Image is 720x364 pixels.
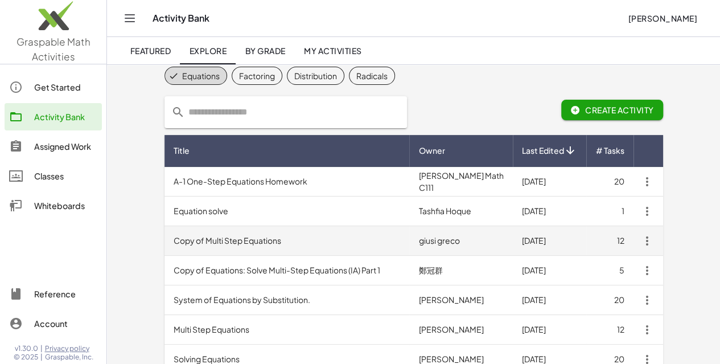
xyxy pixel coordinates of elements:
a: Classes [5,162,102,190]
td: System of Equations by Substitution. [164,285,410,315]
div: Classes [34,169,97,183]
span: # Tasks [596,145,624,157]
a: Get Started [5,73,102,101]
td: [PERSON_NAME] [409,315,512,345]
td: 20 [586,167,633,197]
span: | [40,344,43,353]
span: | [40,353,43,362]
td: [DATE] [513,226,586,256]
td: Copy of Multi Step Equations [164,226,410,256]
div: Get Started [34,80,97,94]
button: Toggle navigation [121,9,139,27]
span: Explore [189,46,227,56]
div: Reference [34,287,97,301]
span: My Activities [304,46,362,56]
button: [PERSON_NAME] [619,8,706,28]
td: 12 [586,226,633,256]
a: Assigned Work [5,133,102,160]
span: Featured [130,46,171,56]
div: Factoring [239,69,275,81]
td: Copy of Equations: Solve Multi-Step Equations (IA) Part 1 [164,256,410,285]
span: Graspable Math Activities [17,35,90,63]
span: Last Edited [522,145,564,157]
td: 5 [586,256,633,285]
div: Assigned Work [34,140,97,153]
a: Privacy policy [45,344,93,353]
a: Reference [5,280,102,308]
div: Radicals [356,69,388,81]
div: Equations [182,69,220,81]
td: [DATE] [513,285,586,315]
a: Account [5,310,102,337]
a: Whiteboards [5,192,102,219]
td: [DATE] [513,256,586,285]
td: 20 [586,285,633,315]
span: Create Activity [570,105,654,115]
span: Title [174,145,190,157]
a: Activity Bank [5,103,102,130]
span: v1.30.0 [15,344,38,353]
span: Graspable, Inc. [45,353,93,362]
i: prepended action [171,105,185,119]
div: Distribution [294,69,337,81]
div: Whiteboards [34,199,97,212]
td: 1 [586,197,633,226]
span: Owner [418,145,445,157]
td: Equation solve [164,197,410,226]
td: 12 [586,315,633,345]
td: [DATE] [513,197,586,226]
td: [PERSON_NAME] [409,285,512,315]
td: [DATE] [513,315,586,345]
span: © 2025 [14,353,38,362]
span: By Grade [245,46,285,56]
td: [DATE] [513,167,586,197]
div: Account [34,317,97,330]
div: Activity Bank [34,110,97,124]
span: [PERSON_NAME] [628,13,697,23]
td: Tashfia Hoque [409,197,512,226]
td: [PERSON_NAME] Math C111 [409,167,512,197]
td: 鄭冠群 [409,256,512,285]
td: giusi greco [409,226,512,256]
td: Multi Step Equations [164,315,410,345]
td: A-1 One-Step Equations Homework [164,167,410,197]
button: Create Activity [561,100,663,120]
